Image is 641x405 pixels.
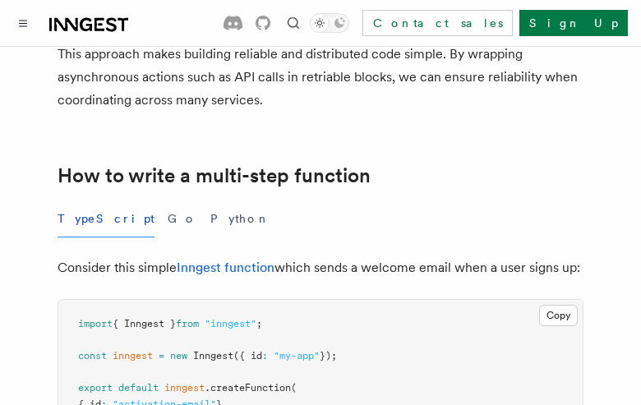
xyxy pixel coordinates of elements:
[159,350,164,361] span: =
[176,318,199,329] span: from
[205,318,256,329] span: "inngest"
[205,382,291,393] span: .createFunction
[274,350,320,361] span: "my-app"
[168,200,197,237] button: Go
[177,260,274,275] a: Inngest function
[78,382,113,393] span: export
[519,10,628,36] a: Sign Up
[539,305,578,326] button: Copy
[58,43,583,112] p: This approach makes building reliable and distributed code simple. By wrapping asynchronous actio...
[262,350,268,361] span: :
[164,382,205,393] span: inngest
[78,318,113,329] span: import
[113,350,153,361] span: inngest
[113,318,176,329] span: { Inngest }
[58,164,371,187] a: How to write a multi-step function
[256,318,262,329] span: ;
[233,350,262,361] span: ({ id
[118,382,159,393] span: default
[170,350,187,361] span: new
[193,350,233,361] span: Inngest
[291,382,297,393] span: (
[362,10,513,36] a: Contact sales
[58,256,583,279] p: Consider this simple which sends a welcome email when a user signs up:
[320,350,337,361] span: });
[284,13,303,33] button: Find something...
[78,350,107,361] span: const
[210,200,270,237] button: Python
[310,13,349,33] button: Toggle dark mode
[13,13,33,33] button: Toggle navigation
[58,200,154,237] button: TypeScript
